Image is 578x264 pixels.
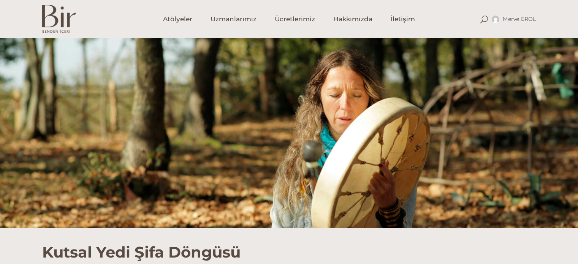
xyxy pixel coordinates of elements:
[503,16,536,22] span: Merve EROL
[163,15,192,24] span: Atölyeler
[391,15,415,24] span: İletişim
[42,228,536,261] h1: Kutsal Yedi Şifa Döngüsü
[333,15,372,24] span: Hakkımızda
[211,15,257,24] span: Uzmanlarımız
[275,15,315,24] span: Ücretlerimiz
